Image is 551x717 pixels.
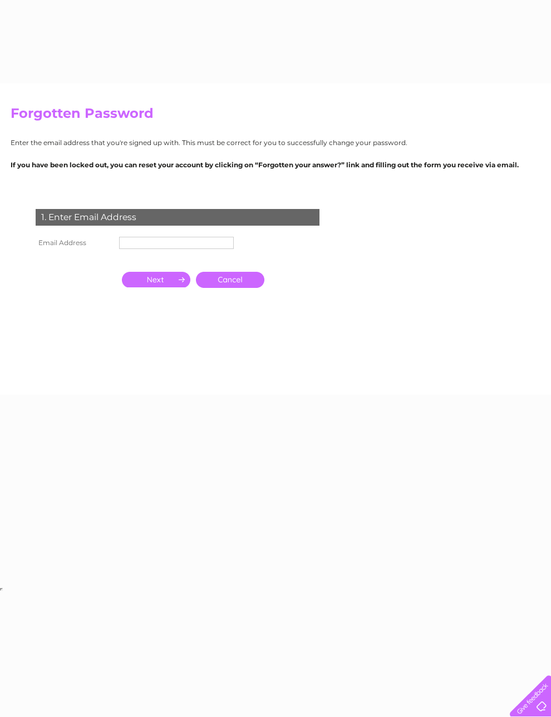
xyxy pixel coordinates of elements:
[33,234,116,252] th: Email Address
[11,137,540,148] p: Enter the email address that you're signed up with. This must be correct for you to successfully ...
[36,209,319,226] div: 1. Enter Email Address
[11,106,540,127] h2: Forgotten Password
[11,160,540,170] p: If you have been locked out, you can reset your account by clicking on “Forgotten your answer?” l...
[196,272,264,288] a: Cancel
